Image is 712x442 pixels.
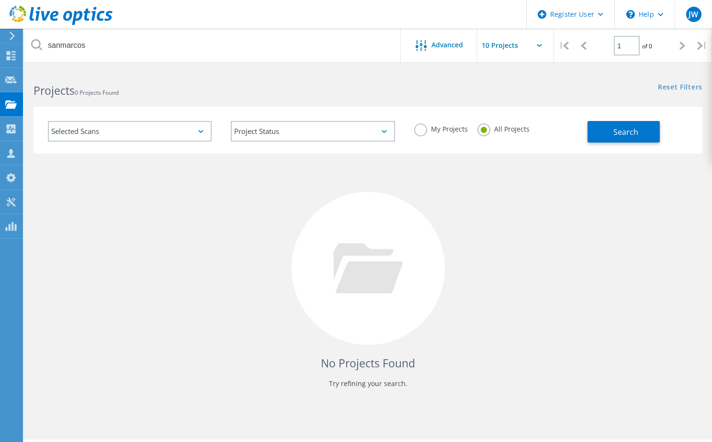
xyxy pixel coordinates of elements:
div: | [554,29,574,63]
span: 0 Projects Found [75,88,119,97]
span: of 0 [642,42,652,50]
div: Project Status [231,121,395,142]
span: Search [613,127,638,137]
b: Projects [34,83,75,98]
h4: No Projects Found [43,355,693,371]
label: My Projects [414,123,468,133]
div: Selected Scans [48,121,212,142]
p: Try refining your search. [43,376,693,391]
a: Live Optics Dashboard [10,20,113,27]
a: Reset Filters [658,84,702,92]
button: Search [588,121,660,143]
input: Search projects by name, owner, ID, company, etc [24,29,401,62]
svg: \n [626,10,635,19]
div: | [692,29,712,63]
span: Advanced [431,42,463,48]
label: All Projects [477,123,530,133]
span: JW [689,11,698,18]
